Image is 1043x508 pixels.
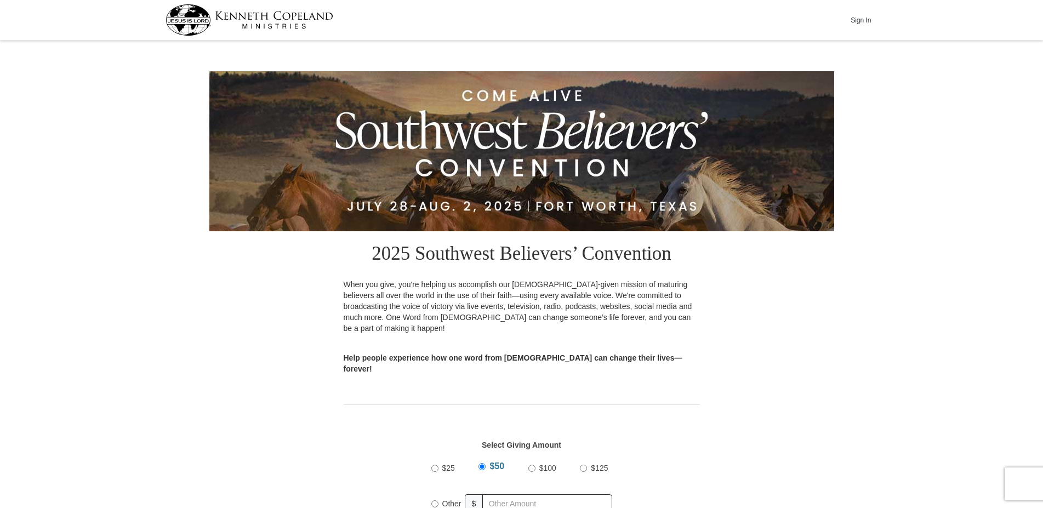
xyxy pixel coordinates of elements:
span: $25 [442,464,455,472]
img: kcm-header-logo.svg [166,4,333,36]
span: $125 [591,464,608,472]
span: $50 [489,461,504,471]
strong: Help people experience how one word from [DEMOGRAPHIC_DATA] can change their lives—forever! [344,353,682,373]
span: $100 [539,464,556,472]
span: Other [442,499,461,508]
p: When you give, you're helping us accomplish our [DEMOGRAPHIC_DATA]-given mission of maturing beli... [344,279,700,334]
strong: Select Giving Amount [482,441,561,449]
h1: 2025 Southwest Believers’ Convention [344,231,700,279]
button: Sign In [845,12,877,28]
